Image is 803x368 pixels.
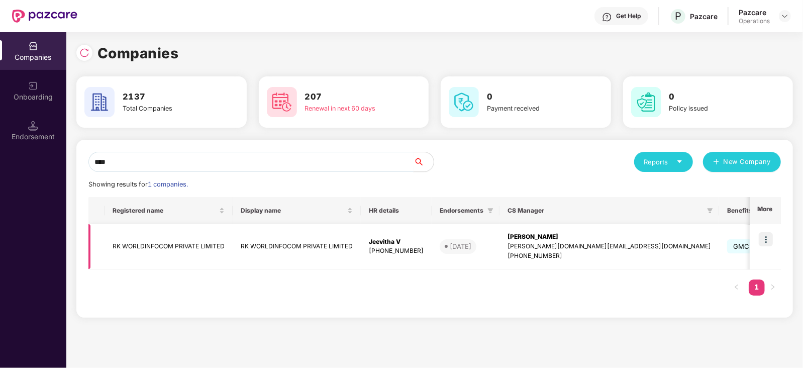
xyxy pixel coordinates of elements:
[97,42,179,64] h1: Companies
[28,41,38,51] img: svg+xml;base64,PHN2ZyBpZD0iQ29tcGFuaWVzIiB4bWxucz0iaHR0cDovL3d3dy53My5vcmcvMjAwMC9zdmciIHdpZHRoPS...
[84,87,115,117] img: svg+xml;base64,PHN2ZyB4bWxucz0iaHR0cDovL3d3dy53My5vcmcvMjAwMC9zdmciIHdpZHRoPSI2MCIgaGVpZ2h0PSI2MC...
[28,81,38,91] img: svg+xml;base64,PHN2ZyB3aWR0aD0iMjAiIGhlaWdodD0iMjAiIHZpZXdCb3g9IjAgMCAyMCAyMCIgZmlsbD0ibm9uZSIgeG...
[88,180,188,188] span: Showing results for
[305,104,391,114] div: Renewal in next 60 days
[750,197,781,224] th: More
[765,280,781,296] li: Next Page
[631,87,661,117] img: svg+xml;base64,PHN2ZyB4bWxucz0iaHR0cDovL3d3dy53My5vcmcvMjAwMC9zdmciIHdpZHRoPSI2MCIgaGVpZ2h0PSI2MC...
[508,207,703,215] span: CS Manager
[719,197,776,224] th: Benefits
[669,90,756,104] h3: 0
[148,180,188,188] span: 1 companies.
[487,104,573,114] div: Payment received
[703,152,781,172] button: plusNew Company
[12,10,77,23] img: New Pazcare Logo
[705,205,715,217] span: filter
[105,224,233,269] td: RK WORLDINFOCOM PRIVATE LIMITED
[770,284,776,290] span: right
[361,197,432,224] th: HR details
[616,12,641,20] div: Get Help
[508,242,711,251] div: [PERSON_NAME][DOMAIN_NAME][EMAIL_ADDRESS][DOMAIN_NAME]
[241,207,345,215] span: Display name
[734,284,740,290] span: left
[487,90,573,104] h3: 0
[676,158,683,165] span: caret-down
[113,207,217,215] span: Registered name
[28,121,38,131] img: svg+xml;base64,PHN2ZyB3aWR0aD0iMTQuNSIgaGVpZ2h0PSIxNC41IiB2aWV3Qm94PSIwIDAgMTYgMTYiIGZpbGw9Im5vbm...
[508,232,711,242] div: [PERSON_NAME]
[267,87,297,117] img: svg+xml;base64,PHN2ZyB4bWxucz0iaHR0cDovL3d3dy53My5vcmcvMjAwMC9zdmciIHdpZHRoPSI2MCIgaGVpZ2h0PSI2MC...
[749,280,765,296] li: 1
[739,8,770,17] div: Pazcare
[440,207,483,215] span: Endorsements
[233,224,361,269] td: RK WORLDINFOCOM PRIVATE LIMITED
[123,90,209,104] h3: 2137
[413,152,434,172] button: search
[105,197,233,224] th: Registered name
[305,90,391,104] h3: 207
[690,12,718,21] div: Pazcare
[644,157,683,167] div: Reports
[729,280,745,296] li: Previous Page
[724,157,771,167] span: New Company
[675,10,681,22] span: P
[508,251,711,261] div: [PHONE_NUMBER]
[449,87,479,117] img: svg+xml;base64,PHN2ZyB4bWxucz0iaHR0cDovL3d3dy53My5vcmcvMjAwMC9zdmciIHdpZHRoPSI2MCIgaGVpZ2h0PSI2MC...
[233,197,361,224] th: Display name
[713,158,720,166] span: plus
[707,208,713,214] span: filter
[79,48,89,58] img: svg+xml;base64,PHN2ZyBpZD0iUmVsb2FkLTMyeDMyIiB4bWxucz0iaHR0cDovL3d3dy53My5vcmcvMjAwMC9zdmciIHdpZH...
[765,280,781,296] button: right
[669,104,756,114] div: Policy issued
[739,17,770,25] div: Operations
[450,241,471,251] div: [DATE]
[759,232,773,246] img: icon
[781,12,789,20] img: svg+xml;base64,PHN2ZyBpZD0iRHJvcGRvd24tMzJ4MzIiIHhtbG5zPSJodHRwOi8vd3d3LnczLm9yZy8yMDAwL3N2ZyIgd2...
[729,280,745,296] button: left
[727,239,756,253] span: GMC
[487,208,493,214] span: filter
[413,158,434,166] span: search
[369,246,424,256] div: [PHONE_NUMBER]
[369,237,424,247] div: Jeevitha V
[123,104,209,114] div: Total Companies
[749,280,765,295] a: 1
[485,205,495,217] span: filter
[602,12,612,22] img: svg+xml;base64,PHN2ZyBpZD0iSGVscC0zMngzMiIgeG1sbnM9Imh0dHA6Ly93d3cudzMub3JnLzIwMDAvc3ZnIiB3aWR0aD...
